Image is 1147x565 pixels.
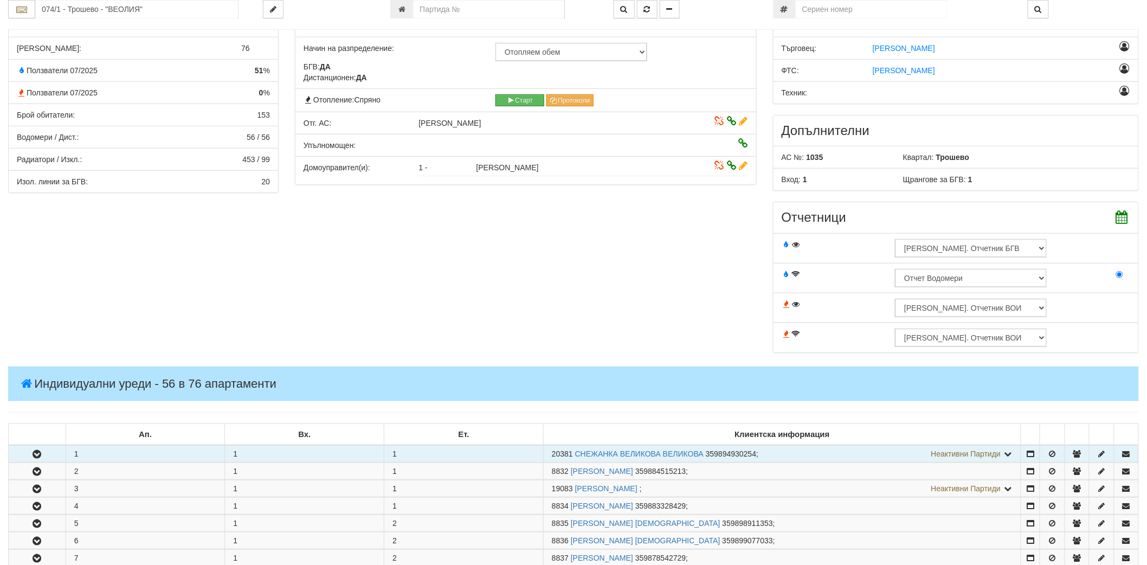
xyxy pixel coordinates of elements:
span: 359884515213 [635,467,686,476]
span: АС №: [782,153,804,162]
td: Ап.: No sort applied, sorting is disabled [66,423,225,445]
td: 1 [66,445,225,463]
b: Трошево [936,153,970,162]
span: 359878542729 [635,554,686,562]
span: Щрангове за БГВ: [903,175,966,184]
div: % от апартаментите с консумация по отчет за отопление през миналия месец [9,87,278,98]
b: 1 [968,175,972,184]
b: Ет. [459,430,469,439]
b: 1 [803,175,807,184]
a: [PERSON_NAME] [571,554,633,562]
span: [PERSON_NAME] [873,44,935,53]
span: Партида № [552,519,569,528]
i: Назначаване като отговорник Техник [1120,87,1130,95]
b: 1035 [807,153,823,162]
i: Назначаване като отговорник Търговец [1120,43,1130,50]
a: [PERSON_NAME] [571,467,633,476]
span: Вход: [782,175,801,184]
span: ФТС: [782,66,799,75]
span: Отопление: [304,95,381,104]
span: 453 / 99 [242,155,270,164]
td: Клиентска информация: No sort applied, sorting is disabled [543,423,1021,445]
span: Домоуправител(и): [304,163,370,172]
span: Партида № [552,484,573,493]
td: 2 [66,463,225,479]
a: [PERSON_NAME] [571,502,633,510]
td: 6 [66,532,225,549]
td: : No sort applied, sorting is disabled [1090,423,1114,445]
span: 359894930254 [706,450,756,458]
span: 2 [392,536,397,545]
span: Отговорник АС [304,119,332,127]
a: [PERSON_NAME] [DEMOGRAPHIC_DATA] [571,536,720,545]
td: 1 [225,480,384,497]
span: 1 - [418,163,427,172]
span: Радиатори / Изкл.: [17,155,82,164]
td: 4 [66,497,225,514]
td: : No sort applied, sorting is disabled [1114,423,1138,445]
span: Техник: [782,88,808,97]
strong: ДА [320,62,331,71]
h3: Допълнителни [782,124,1130,138]
i: Назначаване като отговорник ФТС [1120,65,1130,73]
span: Изол. линии за БГВ: [17,177,88,186]
td: : No sort applied, sorting is disabled [1065,423,1089,445]
span: Неактивни Партиди [931,450,1001,458]
td: ; [543,445,1021,463]
span: [PERSON_NAME] [873,66,935,75]
span: 153 [257,111,270,119]
span: Партида № [552,502,569,510]
td: : No sort applied, sorting is disabled [1040,423,1065,445]
button: Протоколи [546,94,594,106]
button: Старт [495,94,544,106]
span: Спряно [355,95,381,104]
h4: Индивидуални уреди - 56 в 76 апартаменти [8,367,1139,401]
b: Ап. [139,430,152,439]
span: Неактивни Партиди [931,484,1001,493]
span: 1 [392,502,397,510]
span: БГВ: [304,62,331,71]
span: 76 [241,44,250,53]
span: Начин на разпределение: [304,44,394,53]
span: Партида № [552,450,573,458]
span: Квартал: [903,153,934,162]
td: : No sort applied, sorting is disabled [1021,423,1040,445]
span: Упълномощен: [304,141,356,150]
span: % [255,65,270,76]
td: Вх.: No sort applied, sorting is disabled [225,423,384,445]
h3: Отчетници [782,210,1130,224]
span: Партида № [552,554,569,562]
span: % [259,87,270,98]
strong: 51 [255,66,263,75]
a: [PERSON_NAME] [575,484,637,493]
span: 1 [392,484,397,493]
td: 1 [225,445,384,463]
span: 1 [392,467,397,476]
span: Дистанционен: [304,73,367,82]
td: ; [543,480,1021,497]
b: Клиентска информация [734,430,829,439]
span: Ползватели 07/2025 [17,66,98,75]
span: 56 / 56 [247,133,270,142]
td: Ет.: No sort applied, sorting is disabled [384,423,544,445]
span: 1 [392,450,397,458]
span: 2 [392,554,397,562]
strong: 0 [259,88,263,97]
span: [PERSON_NAME] [418,119,481,127]
span: [PERSON_NAME]: [17,44,81,53]
span: Ползватели 07/2025 [17,88,98,97]
span: Търговец: [782,44,817,53]
td: ; [543,497,1021,514]
span: 359899077033 [723,536,773,545]
strong: ДА [356,73,367,82]
a: [PERSON_NAME] [DEMOGRAPHIC_DATA] [571,519,720,528]
td: ; [543,532,1021,549]
td: 1 [225,463,384,479]
div: % от апартаментите с консумация по отчет за БГВ през миналия месец [9,65,278,76]
span: 359883328429 [635,502,686,510]
td: 5 [66,515,225,531]
td: ; [543,463,1021,479]
a: СНЕЖАНКА ВЕЛИКОВА ВЕЛИКОВА [575,450,704,458]
span: Партида № [552,467,569,476]
span: Брой обитатели: [17,111,75,119]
